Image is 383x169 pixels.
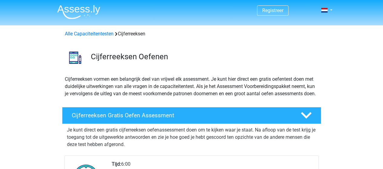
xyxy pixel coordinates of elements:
p: Je kunt direct een gratis cijferreeksen oefenassessment doen om te kijken waar je staat. Na afloo... [67,126,316,148]
img: Assessly [57,5,100,19]
a: Cijferreeksen Gratis Oefen Assessment [60,107,324,124]
h3: Cijferreeksen Oefenen [91,52,316,61]
b: Tijd: [112,161,121,167]
p: Cijferreeksen vormen een belangrijk deel van vrijwel elk assessment. Je kunt hier direct een grat... [65,76,319,97]
a: Registreer [262,8,283,13]
h4: Cijferreeksen Gratis Oefen Assessment [72,112,291,119]
img: cijferreeksen [62,45,88,70]
div: Cijferreeksen [62,30,321,37]
a: Alle Capaciteitentesten [65,31,114,37]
